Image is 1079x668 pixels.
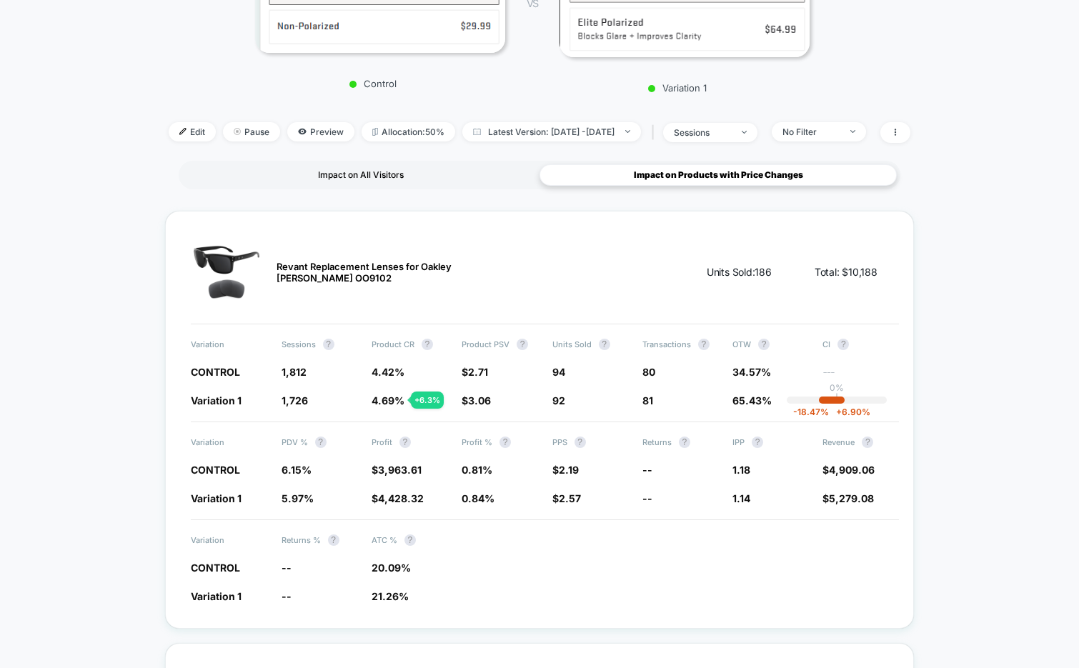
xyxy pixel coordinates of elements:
span: Returns % [282,534,357,546]
p: Variation 1 [552,82,802,94]
span: Variation 1 [191,492,242,504]
div: No Filter [782,126,840,137]
span: CONTROL [191,464,240,476]
span: Product CR [372,339,447,350]
img: rebalance [372,128,378,136]
span: CONTROL [191,562,240,574]
span: Edit [169,122,216,141]
span: Sessions [282,339,357,350]
img: calendar [473,128,481,135]
button: ? [404,534,416,546]
span: CONTROL [191,366,240,378]
span: 1.18 [732,464,750,476]
span: $3,963.61 [372,464,422,476]
p: Control [248,78,498,89]
span: 94 [552,366,565,378]
span: 6.15% [282,464,312,476]
button: ? [575,437,586,448]
button: ? [517,339,528,350]
span: -- [642,464,652,476]
img: end [742,131,747,134]
span: Product PSV [462,339,537,350]
span: Revant Replacement Lenses for Oakley [PERSON_NAME] OO9102 [277,261,491,284]
button: ? [328,534,339,546]
span: $2.57 [552,492,581,504]
div: sessions [674,127,731,138]
span: 20.09% [372,562,411,574]
span: | [648,122,663,143]
span: + [836,407,842,417]
span: 5.97% [282,492,314,504]
button: ? [323,339,334,350]
button: ? [758,339,770,350]
span: Preview [287,122,354,141]
span: PPS [552,437,628,448]
span: $2.71 [462,366,488,378]
span: 92 [552,394,565,407]
button: ? [315,437,327,448]
span: Variation 1 [191,394,242,407]
span: Latest Version: [DATE] - [DATE] [462,122,641,141]
span: 0.81% [462,464,492,476]
span: -18.47 % [793,407,829,417]
p: 0% [830,382,844,393]
span: Allocation: 50% [362,122,455,141]
span: -- [642,492,652,504]
span: -- [282,562,292,574]
button: ? [599,339,610,350]
div: + 6.3 % [411,392,444,409]
span: $4,909.06 [822,464,875,476]
img: end [850,130,855,133]
span: ATC % [372,534,447,546]
button: ? [862,437,873,448]
p: | [835,393,838,404]
button: ? [752,437,763,448]
span: Units Sold: 186 [707,265,772,279]
img: end [625,130,630,133]
span: Units Sold [552,339,628,350]
span: 4.42% [372,366,404,378]
span: IPP [732,437,808,448]
span: 6.90 % [829,407,870,417]
span: Variation [191,339,267,350]
img: edit [179,128,187,135]
button: ? [499,437,511,448]
span: PDV % [282,437,357,448]
div: Impact on Products with Price Changes [539,164,897,186]
span: 4.69% [372,394,404,407]
span: Variation 1 [191,590,242,602]
span: Revenue [822,437,898,448]
img: end [234,128,241,135]
span: 1.14 [732,492,750,504]
button: ? [679,437,690,448]
span: 1,812 [282,366,307,378]
span: $2.19 [552,464,579,476]
span: Total: $ 10,188 [815,265,877,279]
button: ? [698,339,710,350]
span: $5,279.08 [822,492,874,504]
span: 0.84% [462,492,494,504]
span: --- [822,368,898,379]
span: $3.06 [462,394,491,407]
button: ? [399,437,411,448]
span: $4,428.32 [372,492,424,504]
span: 80 [642,366,655,378]
span: -- [282,590,292,602]
div: Impact on All Visitors [182,164,539,186]
span: Variation [191,437,267,448]
span: 1,726 [282,394,308,407]
span: Variation [191,534,267,546]
span: 81 [642,394,653,407]
span: 65.43% [732,394,772,407]
span: Transactions [642,339,718,350]
span: 21.26% [372,590,409,602]
span: Profit % [462,437,537,448]
span: CI [822,339,898,350]
span: OTW [732,339,808,350]
span: 34.57% [732,366,771,378]
span: Returns [642,437,718,448]
img: Revant Replacement Lenses for Oakley Holbrook OO9102 [191,236,262,308]
button: ? [837,339,849,350]
span: Profit [372,437,447,448]
button: ? [422,339,433,350]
